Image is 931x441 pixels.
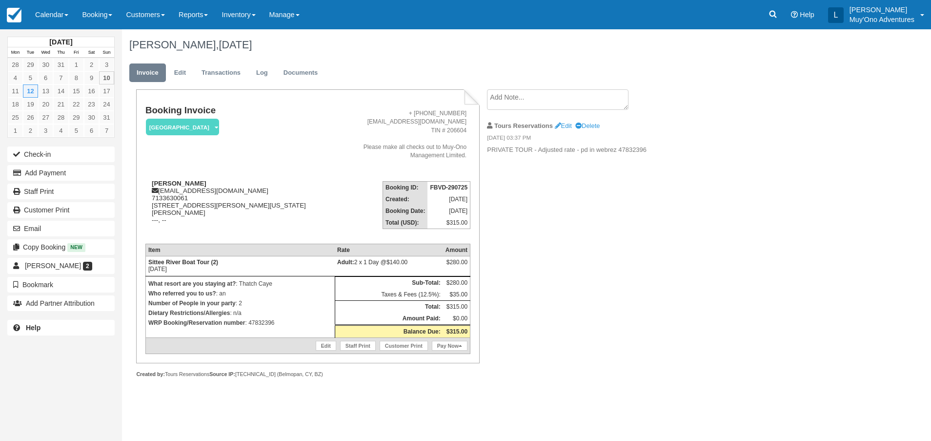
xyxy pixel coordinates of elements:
a: 13 [38,84,53,98]
a: 2 [23,124,38,137]
div: Tours Reservations [TECHNICAL_ID] (Belmopan, CY, BZ) [136,371,479,378]
a: 31 [99,111,114,124]
th: Amount [443,244,470,256]
a: 14 [53,84,68,98]
address: + [PHONE_NUMBER] [EMAIL_ADDRESS][DOMAIN_NAME] TIN # 206604 Please make all checks out to Muy-Ono ... [329,109,466,160]
a: 21 [53,98,68,111]
p: : n/a [148,308,332,318]
a: 25 [8,111,23,124]
a: 12 [23,84,38,98]
th: Amount Paid: [335,313,443,325]
th: Mon [8,47,23,58]
a: Help [7,320,115,336]
a: 24 [99,98,114,111]
a: Delete [575,122,600,129]
button: Check-in [7,147,115,162]
a: 7 [99,124,114,137]
strong: FBVD-290725 [430,184,467,191]
div: [EMAIL_ADDRESS][DOMAIN_NAME] 7133630061 [STREET_ADDRESS][PERSON_NAME][US_STATE][PERSON_NAME] ---, -- [145,180,325,236]
a: 18 [8,98,23,111]
span: New [67,243,85,252]
a: 29 [23,58,38,71]
th: Total: [335,301,443,313]
a: 3 [99,58,114,71]
a: 19 [23,98,38,111]
th: Balance Due: [335,325,443,338]
span: 2 [83,262,92,271]
button: Add Partner Attribution [7,295,115,311]
a: 27 [38,111,53,124]
b: Help [26,324,40,332]
strong: Created by: [136,371,165,377]
a: 8 [69,71,84,84]
a: 17 [99,84,114,98]
td: 2 x 1 Day @ [335,256,443,276]
p: PRIVATE TOUR - Adjusted rate - pd in webrez 47832396 [487,146,651,155]
a: 26 [23,111,38,124]
th: Sub-Total: [335,277,443,289]
button: Bookmark [7,277,115,293]
span: Help [800,11,814,19]
a: Staff Print [340,341,376,351]
div: L [828,7,844,23]
a: Edit [167,63,193,83]
a: 28 [53,111,68,124]
button: Copy Booking New [7,239,115,255]
strong: What resort are you staying at? [148,280,236,287]
td: $315.00 [427,217,470,229]
td: $35.00 [443,289,470,301]
a: [GEOGRAPHIC_DATA] [145,118,216,136]
a: Documents [276,63,325,83]
a: 1 [8,124,23,137]
a: 30 [38,58,53,71]
a: 20 [38,98,53,111]
a: 10 [99,71,114,84]
strong: [DATE] [49,38,72,46]
i: Help [791,11,798,18]
a: 7 [53,71,68,84]
td: $315.00 [443,301,470,313]
a: 16 [84,84,99,98]
strong: Source IP: [209,371,235,377]
img: checkfront-main-nav-mini-logo.png [7,8,21,22]
a: Transactions [194,63,248,83]
th: Tue [23,47,38,58]
strong: [PERSON_NAME] [152,180,206,187]
th: Wed [38,47,53,58]
th: Total (USD): [383,217,428,229]
p: : 2 [148,298,332,308]
a: 1 [69,58,84,71]
strong: $315.00 [446,328,467,335]
td: $280.00 [443,277,470,289]
a: 3 [38,124,53,137]
a: 31 [53,58,68,71]
button: Email [7,221,115,236]
a: 29 [69,111,84,124]
a: Pay Now [432,341,467,351]
td: [DATE] [427,193,470,205]
a: 4 [53,124,68,137]
a: Edit [555,122,572,129]
a: 22 [69,98,84,111]
a: Staff Print [7,184,115,199]
div: $280.00 [445,259,467,273]
th: Booking Date: [383,205,428,217]
span: [PERSON_NAME] [25,262,81,270]
td: Taxes & Fees (12.5%): [335,289,443,301]
a: 30 [84,111,99,124]
a: 5 [23,71,38,84]
th: Fri [69,47,84,58]
em: [GEOGRAPHIC_DATA] [146,119,219,136]
td: [DATE] [427,205,470,217]
td: $0.00 [443,313,470,325]
a: 2 [84,58,99,71]
strong: Who referred you to us? [148,290,216,297]
span: $140.00 [386,259,407,266]
p: : 47832396 [148,318,332,328]
button: Add Payment [7,165,115,181]
span: [DATE] [219,39,252,51]
p: Muy'Ono Adventures [850,15,914,24]
a: 23 [84,98,99,111]
th: Thu [53,47,68,58]
h1: Booking Invoice [145,105,325,116]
